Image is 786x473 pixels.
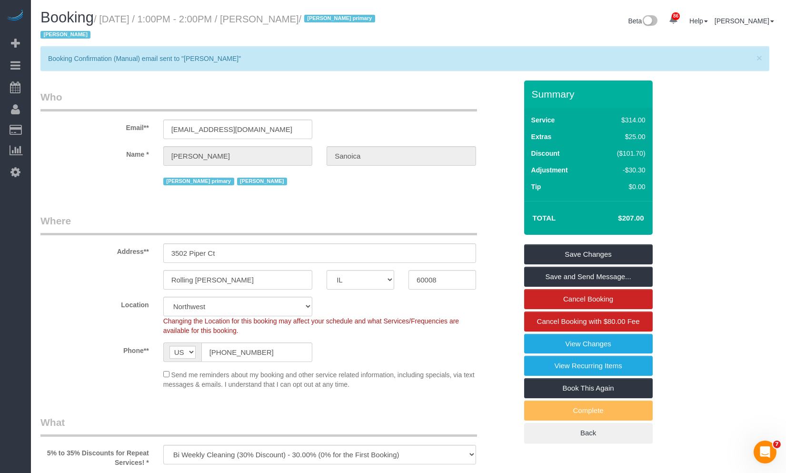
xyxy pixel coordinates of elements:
[40,31,90,39] span: [PERSON_NAME]
[237,178,287,185] span: [PERSON_NAME]
[531,165,568,175] label: Adjustment
[163,178,234,185] span: [PERSON_NAME] primary
[524,356,653,376] a: View Recurring Items
[40,9,94,26] span: Booking
[40,14,378,40] small: / [DATE] / 1:00PM - 2:00PM / [PERSON_NAME]
[597,132,645,141] div: $25.00
[533,214,556,222] strong: Total
[33,297,156,310] label: Location
[524,244,653,264] a: Save Changes
[304,15,375,22] span: [PERSON_NAME] primary
[773,441,781,448] span: 7
[524,378,653,398] a: Book This Again
[40,90,477,111] legend: Who
[597,165,645,175] div: -$30.30
[756,52,762,63] span: ×
[689,17,708,25] a: Help
[642,15,657,28] img: New interface
[408,270,476,290] input: Zip Code**
[48,54,752,63] p: Booking Confirmation (Manual) email sent to "[PERSON_NAME]"
[40,415,477,437] legend: What
[672,12,680,20] span: 86
[756,53,762,63] button: Close
[531,132,552,141] label: Extras
[163,371,475,388] span: Send me reminders about my booking and other service related information, including specials, via...
[537,317,640,325] span: Cancel Booking with $80.00 Fee
[597,182,645,191] div: $0.00
[33,445,156,467] label: 5% to 35% Discounts for Repeat Services! *
[532,89,648,100] h3: Summary
[531,115,555,125] label: Service
[531,149,560,158] label: Discount
[664,10,683,30] a: 86
[524,334,653,354] a: View Changes
[524,312,653,332] a: Cancel Booking with $80.00 Fee
[163,317,459,334] span: Changing the Location for this booking may affect your schedule and what Services/Frequencies are...
[524,423,653,443] a: Back
[628,17,658,25] a: Beta
[531,182,541,191] label: Tip
[589,214,644,222] h4: $207.00
[40,214,477,235] legend: Where
[163,146,313,166] input: First Name**
[524,289,653,309] a: Cancel Booking
[524,267,653,287] a: Save and Send Message...
[6,10,25,23] img: Automaid Logo
[754,441,776,463] iframe: Intercom live chat
[33,146,156,159] label: Name *
[597,115,645,125] div: $314.00
[327,146,476,166] input: Last Name*
[715,17,774,25] a: [PERSON_NAME]
[597,149,645,158] div: ($101.70)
